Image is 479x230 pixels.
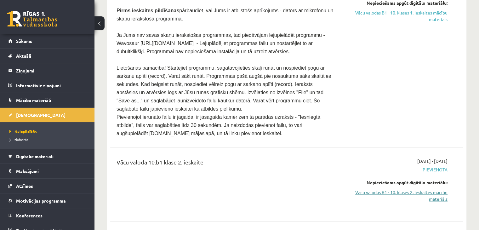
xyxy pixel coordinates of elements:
a: Atzīmes [8,179,87,193]
span: [DEMOGRAPHIC_DATA] [16,112,66,118]
a: Aktuāli [8,49,87,63]
span: Neizpildītās [9,129,37,134]
span: Izlabotās [9,137,28,142]
span: [DATE] - [DATE] [417,158,448,164]
a: Motivācijas programma [8,193,87,208]
a: Vācu valodas B1 - 10. klases 2. ieskaites mācību materiāls [344,189,448,202]
strong: Pirms ieskaites pildīšanas [117,8,179,13]
a: [DEMOGRAPHIC_DATA] [8,108,87,122]
a: Maksājumi [8,164,87,178]
span: Digitālie materiāli [16,153,54,159]
span: Mācību materiāli [16,97,51,103]
span: Pievienojot ierunāto failu ir jāgaida, ir jāsagaida kamēr zem tā parādās uzraksts - "Iesniegtā at... [117,114,320,136]
a: Digitālie materiāli [8,149,87,164]
legend: Informatīvie ziņojumi [16,78,87,93]
a: Izlabotās [9,137,88,142]
a: Rīgas 1. Tālmācības vidusskola [7,11,57,27]
a: Neizpildītās [9,129,88,134]
a: Sākums [8,34,87,48]
span: Ja Jums nav savas skaņu ierakstošas programmas, tad piedāvājam lejupielādēt programmu - Wavosaur ... [117,32,325,54]
legend: Maksājumi [16,164,87,178]
a: Ziņojumi [8,63,87,78]
span: Aktuāli [16,53,31,59]
span: Pievienota [344,166,448,173]
span: Atzīmes [16,183,33,189]
span: pārbaudiet, vai Jums ir atbilstošs aprīkojums - dators ar mikrofonu un skaņu ierakstoša programma. [117,8,333,21]
legend: Ziņojumi [16,63,87,78]
span: Konferences [16,213,43,218]
a: Informatīvie ziņojumi [8,78,87,93]
span: Motivācijas programma [16,198,66,204]
div: Nepieciešams apgūt digitālo materiālu: [344,179,448,186]
span: Sākums [16,38,32,44]
a: Vācu valodas B1 - 10. klases 1. ieskaites mācību materiāls [344,9,448,23]
div: Vācu valoda 10.b1 klase 2. ieskaite [117,158,334,170]
a: Konferences [8,208,87,223]
span: Lietošanas pamācība! Startējiet programmu, sagatavojieties skaļi runāt un nospiediet pogu ar sark... [117,65,331,112]
a: Mācību materiāli [8,93,87,107]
